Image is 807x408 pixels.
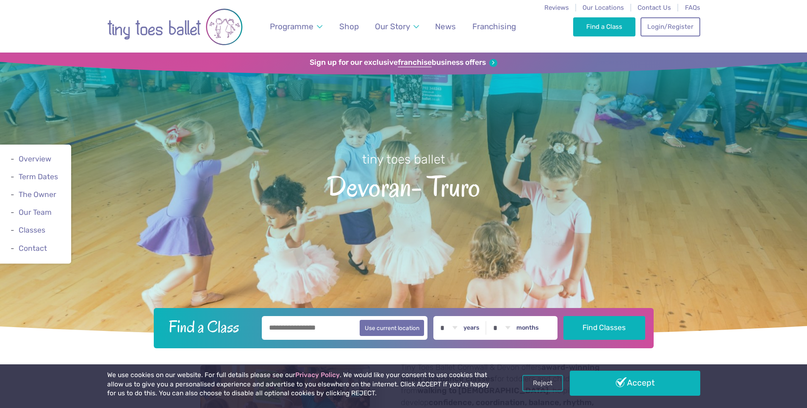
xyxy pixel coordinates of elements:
[339,22,359,31] span: Shop
[270,22,313,31] span: Programme
[573,17,635,36] a: Find a Class
[472,22,516,31] span: Franchising
[19,226,45,235] a: Classes
[295,371,340,379] a: Privacy Policy
[19,208,52,216] a: Our Team
[463,324,480,332] label: years
[582,4,624,11] a: Our Locations
[398,58,432,67] strong: franchise
[563,316,645,340] button: Find Classes
[19,244,47,253] a: Contact
[19,172,58,181] a: Term Dates
[371,17,423,36] a: Our Story
[638,4,671,11] a: Contact Us
[335,17,363,36] a: Shop
[107,6,243,48] img: tiny toes ballet
[107,371,493,398] p: We use cookies on our website. For full details please see our . We would like your consent to us...
[310,58,497,67] a: Sign up for our exclusivefranchisebusiness offers
[360,320,424,336] button: Use current location
[375,22,410,31] span: Our Story
[685,4,700,11] a: FAQs
[431,17,460,36] a: News
[266,17,326,36] a: Programme
[435,22,456,31] span: News
[516,324,539,332] label: months
[570,371,700,395] a: Accept
[15,168,792,202] span: Devoran- Truro
[522,375,563,391] a: Reject
[19,190,56,199] a: The Owner
[468,17,520,36] a: Franchising
[162,316,256,337] h2: Find a Class
[362,152,445,167] small: tiny toes ballet
[544,4,569,11] a: Reviews
[19,155,51,163] a: Overview
[641,17,700,36] a: Login/Register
